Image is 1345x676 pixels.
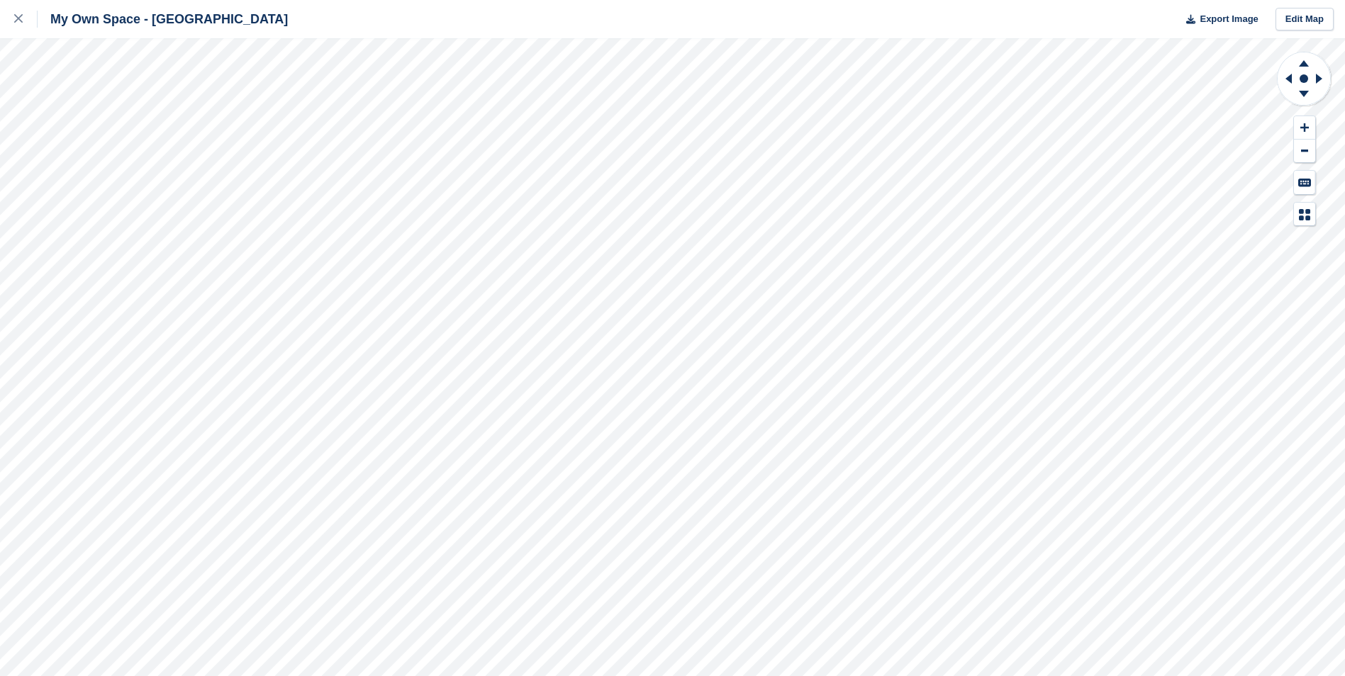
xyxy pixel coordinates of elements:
[1294,140,1315,163] button: Zoom Out
[1294,203,1315,226] button: Map Legend
[1294,116,1315,140] button: Zoom In
[1178,8,1259,31] button: Export Image
[38,11,288,28] div: My Own Space - [GEOGRAPHIC_DATA]
[1276,8,1334,31] a: Edit Map
[1200,12,1258,26] span: Export Image
[1294,171,1315,194] button: Keyboard Shortcuts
